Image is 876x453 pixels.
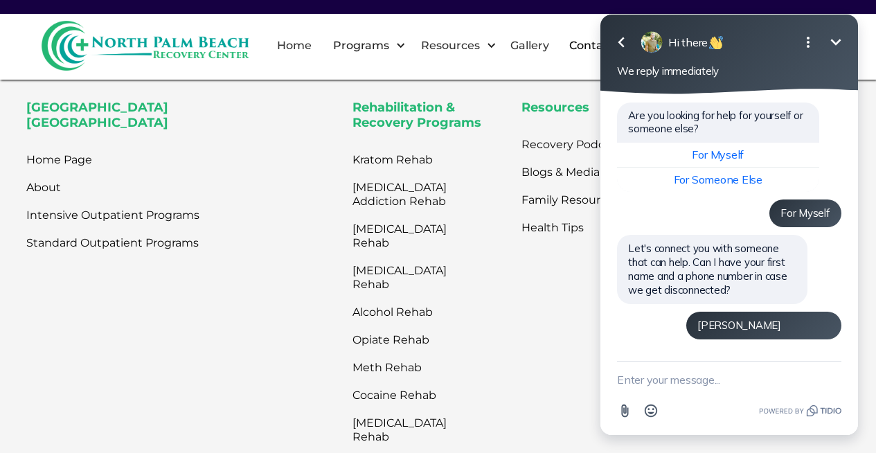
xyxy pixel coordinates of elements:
button: Open options [212,28,240,56]
a: Alcohol Rehab [352,299,469,326]
a: Powered by Tidio. [177,402,259,419]
span: For Myself [198,206,247,220]
div: Resources [418,37,483,54]
a: Standard Outpatient Programs [26,229,199,257]
a: Blogs & Media [521,159,600,186]
button: Minimize [240,28,267,56]
div: Are you looking for help for yourself or someone else? [35,103,237,136]
strong: Rehabilitation & Recovery Programs [352,100,481,130]
button: For Someone Else [35,168,237,192]
a: Gallery [502,24,557,68]
a: [MEDICAL_DATA] Rehab [352,409,469,451]
a: Home Page [26,146,92,174]
a: Kratom Rehab [352,146,469,174]
a: Opiate Rehab [352,326,469,354]
button: For Myself [35,143,237,168]
a: Contact [561,24,623,68]
a: Home [269,24,320,68]
img: 👋 [127,36,141,50]
a: [MEDICAL_DATA] Addiction Rehab [352,174,469,215]
a: Intensive Outpatient Programs [26,202,199,229]
span: We reply immediately [35,64,136,78]
button: Open Emoji picker [55,398,82,424]
button: Attach file button [29,398,55,424]
a: [MEDICAL_DATA] Rehab [352,257,469,299]
a: Recovery Podcasts [521,131,627,159]
a: [MEDICAL_DATA] Rehab [352,215,469,257]
a: About [26,174,61,202]
span: [PERSON_NAME] [115,319,199,332]
strong: Resources [521,100,589,115]
span: For Someone Else [91,172,180,186]
strong: [GEOGRAPHIC_DATA] [GEOGRAPHIC_DATA] [26,100,168,130]
a: Family Resources [521,186,619,214]
span: Hi there [86,35,142,49]
div: Programs [321,24,409,68]
textarea: New message [35,362,259,398]
a: Health Tips [521,214,584,242]
div: Resources [409,24,500,68]
a: Meth Rehab [352,354,469,382]
div: Programs [330,37,393,54]
a: Cocaine Rehab [352,382,469,409]
span: For Myself [109,148,161,161]
span: Let's connect you with someone that can help. Can I have your first name and a phone number in ca... [46,242,205,296]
